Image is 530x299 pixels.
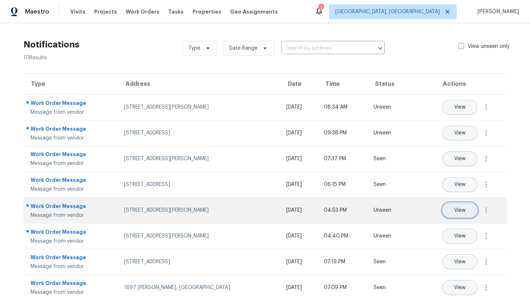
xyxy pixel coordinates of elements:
[124,155,275,162] div: [STREET_ADDRESS][PERSON_NAME]
[374,129,402,137] div: Unseen
[442,126,477,140] button: View
[318,4,324,12] div: 1
[31,289,112,296] div: Message from vendor
[374,103,402,111] div: Unseen
[324,129,362,137] div: 09:38 PM
[192,8,221,15] span: Properties
[118,74,280,94] th: Address
[124,181,275,188] div: [STREET_ADDRESS]
[31,151,112,160] div: Work Order Message
[335,8,440,15] span: [GEOGRAPHIC_DATA], [GEOGRAPHIC_DATA]
[286,103,312,111] div: [DATE]
[375,43,385,53] button: Open
[324,258,362,265] div: 07:19 PM
[230,8,278,15] span: Geo Assignments
[324,103,362,111] div: 08:34 AM
[374,258,402,265] div: Seen
[454,130,466,136] span: View
[286,207,312,214] div: [DATE]
[124,129,275,137] div: [STREET_ADDRESS]
[442,280,477,295] button: View
[70,8,85,15] span: Visits
[31,125,112,134] div: Work Order Message
[124,284,275,291] div: 1697 [PERSON_NAME], [GEOGRAPHIC_DATA]
[229,45,257,52] span: Date Range
[324,207,362,214] div: 04:53 PM
[31,109,112,116] div: Message from vendor
[368,74,408,94] th: Status
[324,155,362,162] div: 07:37 PM
[454,105,466,110] span: View
[31,160,112,167] div: Message from vendor
[25,8,49,15] span: Maestro
[454,259,466,265] span: View
[31,203,112,212] div: Work Order Message
[442,100,477,115] button: View
[409,74,506,94] th: Actions
[31,238,112,245] div: Message from vendor
[126,8,159,15] span: Work Orders
[442,254,477,269] button: View
[94,8,117,15] span: Projects
[442,229,477,243] button: View
[24,54,79,61] div: 10 Results
[374,207,402,214] div: Unseen
[454,285,466,291] span: View
[454,208,466,213] span: View
[31,228,112,238] div: Work Order Message
[31,186,112,193] div: Message from vendor
[168,9,184,14] span: Tasks
[442,151,477,166] button: View
[286,129,312,137] div: [DATE]
[24,41,79,48] h2: Notifications
[282,43,364,54] input: Search by address
[286,284,312,291] div: [DATE]
[374,284,402,291] div: Seen
[124,103,275,111] div: [STREET_ADDRESS][PERSON_NAME]
[318,74,368,94] th: Time
[286,181,312,188] div: [DATE]
[324,232,362,240] div: 04:40 PM
[454,182,466,187] span: View
[31,263,112,270] div: Message from vendor
[374,232,402,240] div: Unseen
[188,45,200,52] span: Type
[124,232,275,240] div: [STREET_ADDRESS][PERSON_NAME]
[31,176,112,186] div: Work Order Message
[280,74,318,94] th: Date
[374,181,402,188] div: Seen
[31,212,112,219] div: Message from vendor
[474,8,519,15] span: [PERSON_NAME]
[454,233,466,239] span: View
[31,134,112,142] div: Message from vendor
[31,279,112,289] div: Work Order Message
[286,232,312,240] div: [DATE]
[124,258,275,265] div: [STREET_ADDRESS]
[31,99,112,109] div: Work Order Message
[24,74,118,94] th: Type
[286,258,312,265] div: [DATE]
[324,181,362,188] div: 06:15 PM
[458,43,518,50] label: View unseen only
[324,284,362,291] div: 07:09 PM
[374,155,402,162] div: Seen
[286,155,312,162] div: [DATE]
[454,156,466,162] span: View
[124,207,275,214] div: [STREET_ADDRESS][PERSON_NAME]
[31,254,112,263] div: Work Order Message
[442,177,477,192] button: View
[442,203,477,218] button: View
